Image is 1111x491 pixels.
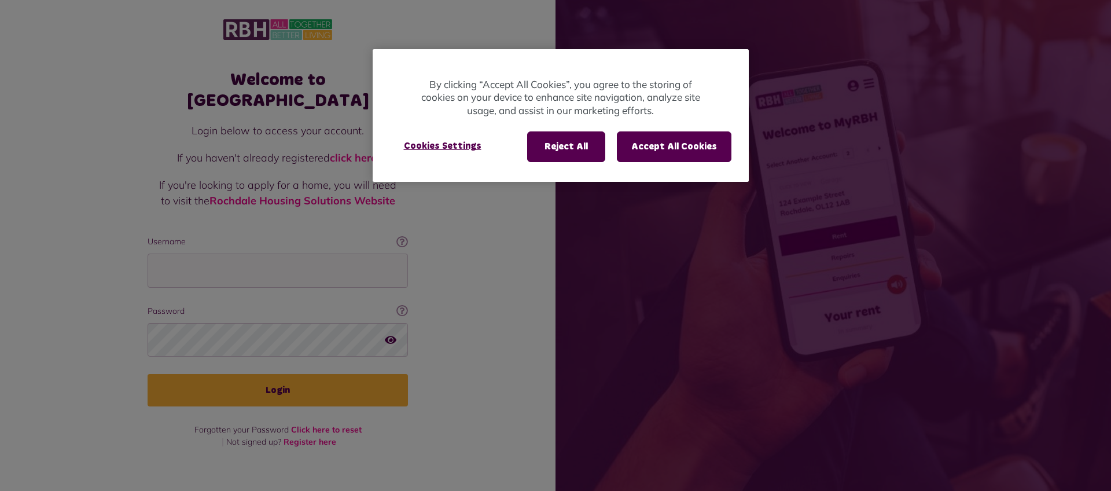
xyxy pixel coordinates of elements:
[527,131,605,162] button: Reject All
[373,49,749,182] div: Privacy
[617,131,731,162] button: Accept All Cookies
[390,131,495,160] button: Cookies Settings
[419,78,702,118] p: By clicking “Accept All Cookies”, you agree to the storing of cookies on your device to enhance s...
[373,49,749,182] div: Cookie banner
